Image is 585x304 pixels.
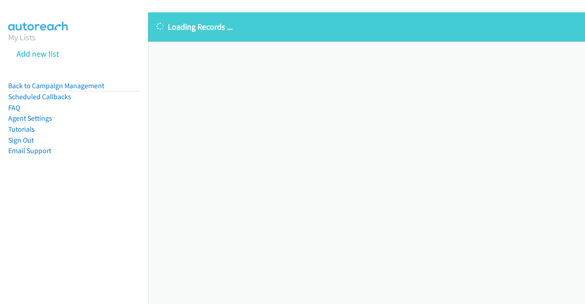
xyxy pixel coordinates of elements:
a: Back to Campaign Management [8,81,104,90]
a: Agent Settings [8,114,52,123]
a: Tutorials [8,125,35,133]
a: Scheduled Callbacks [8,92,71,101]
a: Sign Out [8,136,34,144]
p: Loading Records ... [156,21,577,33]
a: Add new list [16,48,59,59]
a: FAQ [8,103,20,112]
a: My Lists [8,32,36,43]
a: Email Support [8,146,51,155]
